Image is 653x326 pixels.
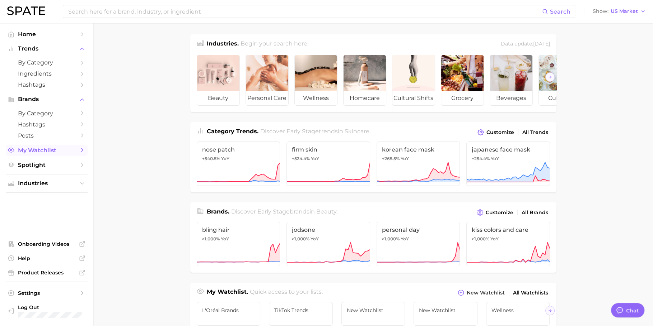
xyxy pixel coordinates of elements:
[521,128,550,137] a: All Trends
[476,127,516,137] button: Customize
[441,55,484,106] a: grocery
[202,146,275,153] span: nose patch
[520,208,550,217] a: All Brands
[241,39,308,49] h2: Begin your search here.
[382,226,455,233] span: personal day
[491,156,499,162] span: YoY
[491,307,545,313] span: Wellness
[202,226,275,233] span: bling hair
[294,55,337,106] a: wellness
[316,208,336,215] span: beauty
[197,302,261,326] a: L'Oréal Brands
[486,129,514,135] span: Customize
[419,307,472,313] span: New Watchlist
[202,307,255,313] span: L'Oréal Brands
[18,70,75,77] span: Ingredients
[7,6,45,15] img: SPATE
[18,290,75,296] span: Settings
[292,146,365,153] span: firm skin
[611,9,638,13] span: US Market
[207,39,239,49] h1: Industries.
[18,304,82,311] span: Log Out
[490,55,533,106] a: beverages
[486,302,550,326] a: Wellness
[295,91,337,105] span: wellness
[6,145,88,156] a: My Watchlist
[6,288,88,298] a: Settings
[18,132,75,139] span: Posts
[269,302,333,326] a: TikTok Trends
[472,226,545,233] span: kiss colors and care
[593,9,608,13] span: Show
[6,29,88,40] a: Home
[292,236,309,241] span: >1,000%
[472,236,489,241] span: >1,000%
[382,156,400,161] span: +265.5%
[6,68,88,79] a: Ingredients
[67,5,542,18] input: Search here for a brand, industry, or ingredient
[292,226,365,233] span: jodsone
[274,307,327,313] span: TikTok Trends
[202,236,220,241] span: >1,000%
[231,208,337,215] span: Discover Early Stage brands in .
[392,55,435,106] a: cultural shifts
[6,267,88,278] a: Product Releases
[207,288,248,298] h1: My Watchlist.
[401,236,409,242] span: YoY
[197,55,240,106] a: beauty
[311,236,319,242] span: YoY
[522,210,548,216] span: All Brands
[591,7,648,16] button: ShowUS Market
[545,72,555,82] button: Scroll Right
[347,307,400,313] span: New Watchlist
[197,91,239,105] span: beauty
[382,236,400,241] span: >1,000%
[550,8,570,15] span: Search
[467,290,505,296] span: New Watchlist
[343,55,386,106] a: homecare
[6,253,88,264] a: Help
[414,302,477,326] a: New Watchlist
[18,96,75,102] span: Brands
[18,45,75,52] span: Trends
[392,91,435,105] span: cultural shifts
[545,306,555,315] button: Scroll Right
[513,290,548,296] span: All Watchlists
[260,128,370,135] span: Discover Early Stage trends in .
[466,222,550,266] a: kiss colors and care>1,000% YoY
[18,110,75,117] span: by Category
[202,156,220,161] span: +540.5%
[6,239,88,249] a: Onboarding Videos
[250,288,323,298] h2: Quick access to your lists.
[475,207,515,217] button: Customize
[6,178,88,189] button: Industries
[18,147,75,154] span: My Watchlist
[522,129,548,135] span: All Trends
[472,156,490,161] span: +254.4%
[6,302,88,321] a: Log out. Currently logged in with e-mail jenny.zeng@spate.nyc.
[246,55,289,106] a: personal care
[18,269,75,276] span: Product Releases
[207,128,258,135] span: Category Trends .
[18,180,75,187] span: Industries
[466,142,550,186] a: japanese face mask+254.4% YoY
[538,55,582,106] a: culinary
[207,208,229,215] span: Brands .
[490,91,532,105] span: beverages
[6,79,88,90] a: Hashtags
[18,162,75,168] span: Spotlight
[539,91,581,105] span: culinary
[6,57,88,68] a: by Category
[246,91,288,105] span: personal care
[377,222,460,266] a: personal day>1,000% YoY
[6,119,88,130] a: Hashtags
[377,142,460,186] a: korean face mask+265.5% YoY
[311,156,319,162] span: YoY
[286,142,370,186] a: firm skin+524.4% YoY
[18,255,75,262] span: Help
[511,288,550,298] a: All Watchlists
[18,31,75,38] span: Home
[197,222,280,266] a: bling hair>1,000% YoY
[286,222,370,266] a: jodsone>1,000% YoY
[18,59,75,66] span: by Category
